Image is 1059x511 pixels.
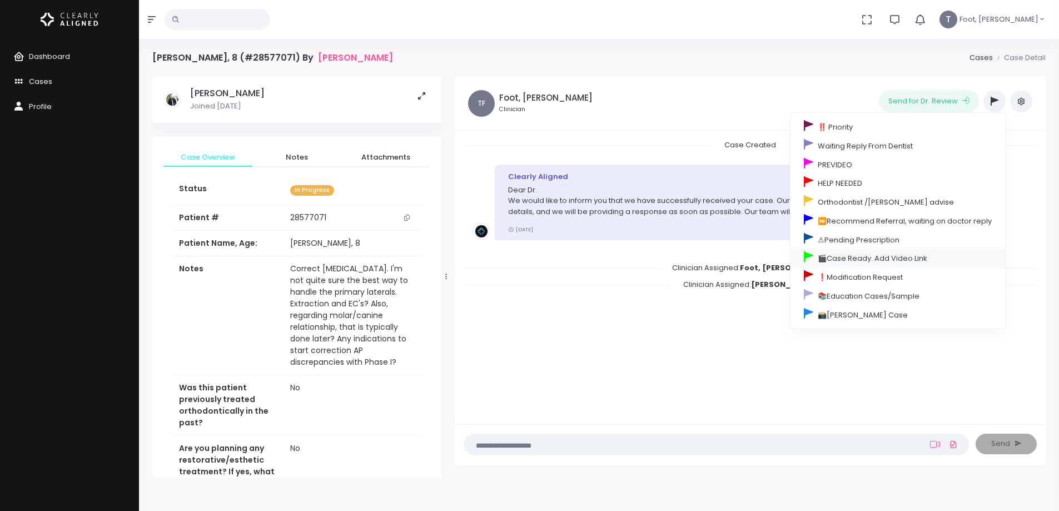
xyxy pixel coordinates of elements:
[790,173,1005,192] a: HELP NEEDED
[41,8,98,31] img: Logo Horizontal
[172,375,284,436] th: Was this patient previously treated orthodontically in the past?
[751,279,817,290] b: [PERSON_NAME]
[939,11,957,28] span: T
[468,90,495,117] span: TF
[29,101,52,112] span: Profile
[790,117,1005,136] a: ‼️ Priority
[711,136,789,153] span: Case Created
[790,136,1005,155] a: Waiting Reply From Dentist
[670,276,830,293] span: Clinician Assigned:
[29,51,70,62] span: Dashboard
[172,231,284,256] th: Patient Name, Age:
[284,205,421,231] td: 28577071
[318,52,393,63] a: [PERSON_NAME]
[172,152,243,163] span: Case Overview
[790,155,1005,173] a: PREVIDEO
[993,52,1046,63] li: Case Detail
[659,259,841,276] span: Clinician Assigned:
[790,267,1005,286] a: ❗Modification Request
[284,436,421,497] td: No
[790,230,1005,249] a: ⚠Pending Prescription
[790,211,1005,230] a: ⏩Recommend Referral, waiting on doctor reply
[190,88,265,99] h5: [PERSON_NAME]
[172,256,284,375] th: Notes
[261,152,332,163] span: Notes
[284,375,421,436] td: No
[790,249,1005,267] a: 🎬Case Ready. Add Video Link
[284,256,421,375] td: Correct [MEDICAL_DATA]. I'm not quite sure the best way to handle the primary laterals. Extractio...
[790,305,1005,324] a: 📸[PERSON_NAME] Case
[190,101,265,112] p: Joined [DATE]
[740,262,828,273] b: Foot, [PERSON_NAME]
[928,440,942,449] a: Add Loom Video
[947,434,960,454] a: Add Files
[152,52,393,63] h4: [PERSON_NAME], 8 (#28577071) By
[508,185,926,217] p: Dear Dr. We would like to inform you that we have successfully received your case. Our team is cu...
[969,52,993,63] a: Cases
[879,90,979,112] button: Send for Dr. Review
[172,205,284,231] th: Patient #
[172,176,284,205] th: Status
[499,93,593,103] h5: Foot, [PERSON_NAME]
[350,152,421,163] span: Attachments
[499,105,593,114] small: Clinician
[284,231,421,256] td: [PERSON_NAME], 8
[508,226,533,233] small: [DATE]
[290,185,334,196] span: In Progress
[959,14,1038,25] span: Foot, [PERSON_NAME]
[790,192,1005,211] a: Orthodontist /[PERSON_NAME] advise
[790,286,1005,305] a: 📚Education Cases/Sample
[172,436,284,497] th: Are you planning any restorative/esthetic treatment? If yes, what are you planning?
[152,77,441,478] div: scrollable content
[29,76,52,87] span: Cases
[508,171,926,182] div: Clearly Aligned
